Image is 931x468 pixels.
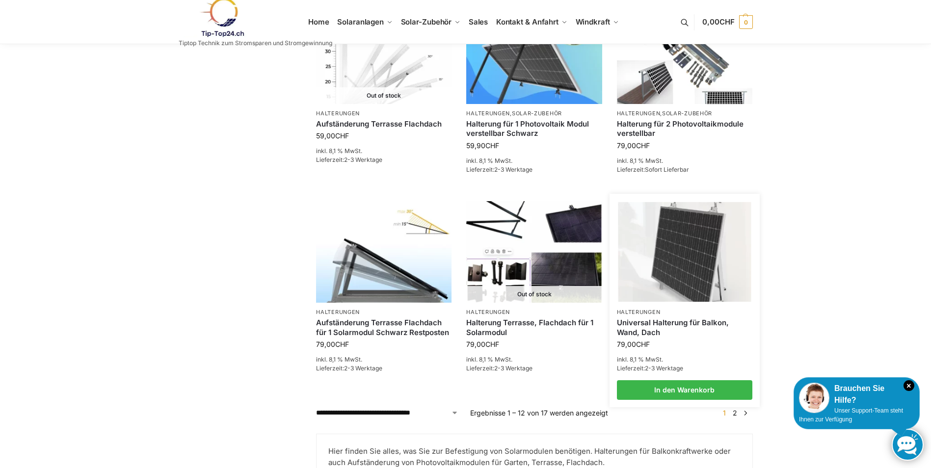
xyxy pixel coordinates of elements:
bdi: 59,00 [316,131,349,140]
span: 2-3 Werktage [344,156,382,163]
a: Seite 2 [730,409,740,417]
a: Halterungen [316,110,360,117]
span: Solaranlagen [337,17,384,26]
span: CHF [636,340,650,348]
span: Unser Support-Team steht Ihnen zur Verfügung [799,407,903,423]
p: , [617,110,752,117]
a: Aufständerung Terrasse Flachdach [316,119,452,129]
bdi: 79,00 [617,141,650,150]
a: Halterungen [316,309,360,315]
i: Schließen [904,380,914,391]
bdi: 79,00 [617,340,650,348]
a: Solar-Zubehör [662,110,712,117]
a: Aufständerung Terrasse Flachdach für 1 Solarmodul Schwarz Restposten [316,318,452,337]
span: CHF [485,340,499,348]
img: Halterung-Terrasse Aufständerung [316,201,452,303]
a: Halterungen [617,309,661,315]
a: In den Warenkorb legen: „Universal Halterung für Balkon, Wand, Dach“ [617,380,752,400]
span: 2-3 Werktage [645,364,683,372]
span: CHF [335,340,349,348]
a: Universal Halterung für Balkon, Wand, Dach [617,318,752,337]
span: CHF [719,17,735,26]
img: Solarpaneel Halterung Wand Lang Schwarz [466,2,602,104]
span: Lieferzeit: [617,364,683,372]
p: Ergebnisse 1 – 12 von 17 werden angezeigt [470,408,608,418]
p: inkl. 8,1 % MwSt. [316,355,452,364]
bdi: 79,00 [316,340,349,348]
a: Halterung für 2 Photovoltaikmodule verstellbar [617,119,752,138]
img: Befestigung Solarpaneele [618,202,751,302]
a: Halterungen [617,110,661,117]
span: Windkraft [576,17,610,26]
a: Out of stockDie optimierte Produktbeschreibung könnte wie folgt lauten: Flexibles Montagesystem f... [316,2,452,104]
img: Customer service [799,383,829,413]
span: Sales [469,17,488,26]
nav: Produkt-Seitennummerierung [717,408,752,418]
span: Kontakt & Anfahrt [496,17,559,26]
a: Halterung für 1 Photovoltaik Modul verstellbar Schwarz [466,119,602,138]
span: CHF [485,141,499,150]
span: Sofort Lieferbar [645,166,689,173]
a: Halterungen [466,110,510,117]
p: , [466,110,602,117]
span: Lieferzeit: [316,156,382,163]
select: Shop-Reihenfolge [316,408,458,418]
span: 0 [739,15,753,29]
span: 2-3 Werktage [494,166,532,173]
span: Lieferzeit: [617,166,689,173]
p: Tiptop Technik zum Stromsparen und Stromgewinnung [179,40,332,46]
p: inkl. 8,1 % MwSt. [466,156,602,165]
p: inkl. 8,1 % MwSt. [617,156,752,165]
span: 0,00 [702,17,734,26]
span: Solar-Zubehör [401,17,452,26]
span: 2-3 Werktage [344,364,382,372]
span: Lieferzeit: [316,364,382,372]
a: Halterungen [466,309,510,315]
span: Lieferzeit: [466,364,532,372]
span: CHF [335,131,349,140]
img: Halterung Terrasse, Flachdach für 1 Solarmodul [466,201,602,303]
span: Seite 1 [720,409,728,417]
bdi: 59,90 [466,141,499,150]
div: Brauchen Sie Hilfe? [799,383,914,406]
a: Halterung Terrasse, Flachdach für 1 Solarmodul [466,318,602,337]
p: inkl. 8,1 % MwSt. [316,147,452,156]
img: Die optimierte Produktbeschreibung könnte wie folgt lauten: Flexibles Montagesystem für Solarpaneele [316,2,452,104]
a: → [742,408,749,418]
bdi: 79,00 [466,340,499,348]
a: Solar-Zubehör [512,110,562,117]
a: Out of stockHalterung Terrasse, Flachdach für 1 Solarmodul [466,201,602,303]
img: Halterung für 2 Photovoltaikmodule verstellbar [617,2,752,104]
a: 0,00CHF 0 [702,7,752,37]
p: inkl. 8,1 % MwSt. [466,355,602,364]
p: inkl. 8,1 % MwSt. [617,355,752,364]
span: 2-3 Werktage [494,364,532,372]
span: CHF [636,141,650,150]
p: Hier finden Sie alles, was Sie zur Befestigung von Solarmodulen benötigen. Halterungen für Balkon... [328,446,740,468]
span: Lieferzeit: [466,166,532,173]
